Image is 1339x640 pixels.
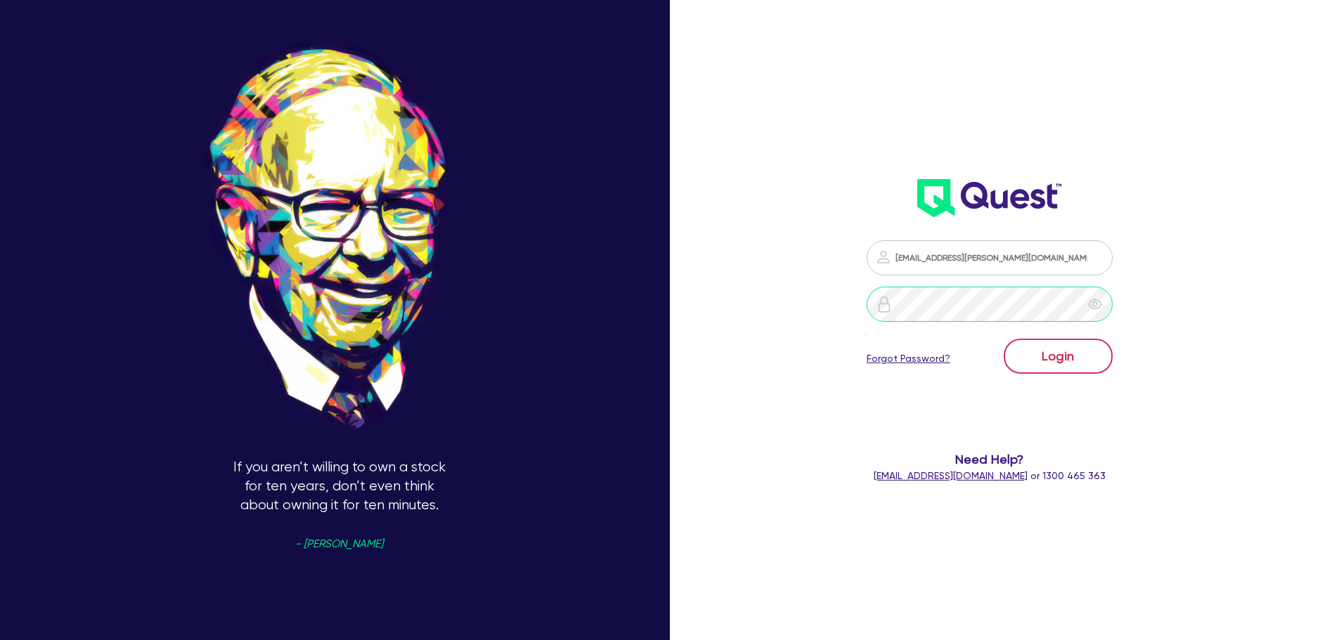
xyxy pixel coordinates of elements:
[917,179,1061,217] img: wH2k97JdezQIQAAAABJRU5ErkJggg==
[867,351,950,366] a: Forgot Password?
[1088,297,1102,311] span: eye
[867,240,1113,275] input: Email address
[874,470,1028,481] a: [EMAIL_ADDRESS][DOMAIN_NAME]
[295,539,383,549] span: - [PERSON_NAME]
[875,249,892,266] img: icon-password
[874,470,1106,481] span: or 1300 465 363
[876,296,893,313] img: icon-password
[1004,339,1113,374] button: Login
[810,450,1170,469] span: Need Help?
